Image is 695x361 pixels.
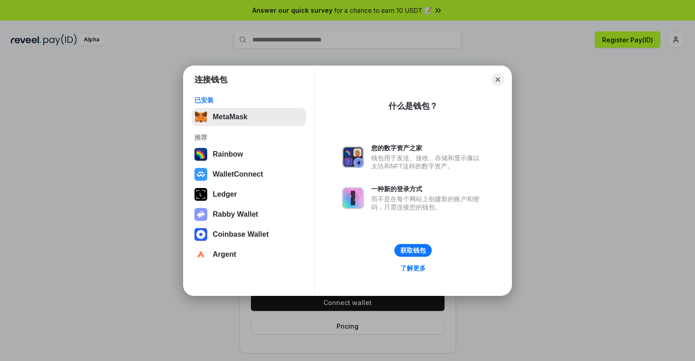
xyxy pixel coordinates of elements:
img: svg+xml,%3Csvg%20width%3D%2228%22%20height%3D%2228%22%20viewBox%3D%220%200%2028%2028%22%20fill%3D... [194,168,207,181]
div: 一种新的登录方式 [371,185,484,193]
button: WalletConnect [192,165,306,183]
button: Ledger [192,185,306,203]
button: Close [491,73,504,86]
div: Argent [213,250,236,259]
div: 了解更多 [400,264,426,272]
div: 获取钱包 [400,246,426,254]
div: 什么是钱包？ [388,101,438,112]
img: svg+xml,%3Csvg%20xmlns%3D%22http%3A%2F%2Fwww.w3.org%2F2000%2Fsvg%22%20fill%3D%22none%22%20viewBox... [194,208,207,221]
div: 已安装 [194,96,303,104]
img: svg+xml,%3Csvg%20xmlns%3D%22http%3A%2F%2Fwww.w3.org%2F2000%2Fsvg%22%20fill%3D%22none%22%20viewBox... [342,146,364,168]
div: Rainbow [213,150,243,158]
img: svg+xml,%3Csvg%20width%3D%2228%22%20height%3D%2228%22%20viewBox%3D%220%200%2028%2028%22%20fill%3D... [194,228,207,241]
div: MetaMask [213,113,247,121]
button: Argent [192,245,306,264]
img: svg+xml,%3Csvg%20fill%3D%22none%22%20height%3D%2233%22%20viewBox%3D%220%200%2035%2033%22%20width%... [194,111,207,123]
img: svg+xml,%3Csvg%20width%3D%22120%22%20height%3D%22120%22%20viewBox%3D%220%200%20120%20120%22%20fil... [194,148,207,161]
button: Rabby Wallet [192,205,306,224]
div: 而不是在每个网站上创建新的账户和密码，只需连接您的钱包。 [371,195,484,211]
img: svg+xml,%3Csvg%20xmlns%3D%22http%3A%2F%2Fwww.w3.org%2F2000%2Fsvg%22%20fill%3D%22none%22%20viewBox... [342,187,364,209]
button: MetaMask [192,108,306,126]
div: 您的数字资产之家 [371,144,484,152]
button: 获取钱包 [394,244,432,257]
div: 推荐 [194,133,303,142]
h1: 连接钱包 [194,74,227,85]
div: 钱包用于发送、接收、存储和显示像以太坊和NFT这样的数字资产。 [371,154,484,170]
div: Ledger [213,190,237,198]
img: svg+xml,%3Csvg%20xmlns%3D%22http%3A%2F%2Fwww.w3.org%2F2000%2Fsvg%22%20width%3D%2228%22%20height%3... [194,188,207,201]
img: svg+xml,%3Csvg%20width%3D%2228%22%20height%3D%2228%22%20viewBox%3D%220%200%2028%2028%22%20fill%3D... [194,248,207,261]
button: Rainbow [192,145,306,163]
button: Coinbase Wallet [192,225,306,244]
div: WalletConnect [213,170,263,178]
div: Rabby Wallet [213,210,258,219]
div: Coinbase Wallet [213,230,269,239]
a: 了解更多 [395,262,431,274]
